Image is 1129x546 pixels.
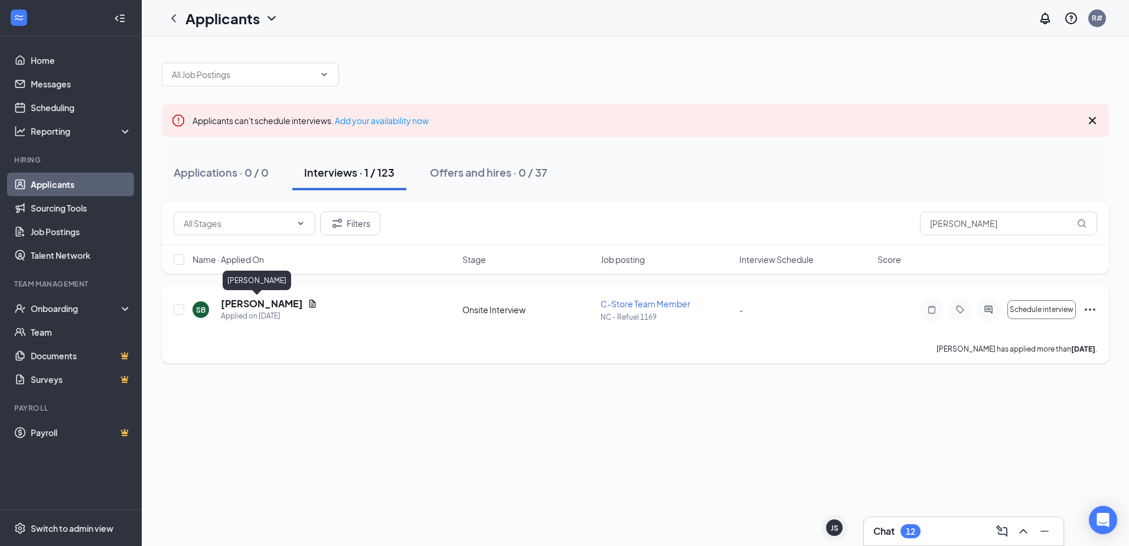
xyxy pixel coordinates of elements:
[462,304,593,316] div: Onsite Interview
[601,312,732,322] p: NC - Refuel 1169
[31,196,132,220] a: Sourcing Tools
[831,523,838,533] div: JS
[221,310,317,322] div: Applied on [DATE]
[937,344,1097,354] p: [PERSON_NAME] has applied more than .
[1014,522,1033,541] button: ChevronUp
[320,212,380,235] button: Filter Filters
[171,113,185,128] svg: Error
[31,220,132,243] a: Job Postings
[31,173,132,196] a: Applicants
[174,165,269,180] div: Applications · 0 / 0
[1092,13,1102,23] div: R#
[14,522,26,534] svg: Settings
[981,305,996,314] svg: ActiveChat
[304,165,394,180] div: Interviews · 1 / 123
[739,253,814,265] span: Interview Schedule
[14,125,26,137] svg: Analysis
[14,279,129,289] div: Team Management
[192,253,264,265] span: Name · Applied On
[184,217,291,230] input: All Stages
[1064,11,1078,25] svg: QuestionInfo
[31,48,132,72] a: Home
[1089,506,1117,534] div: Open Intercom Messenger
[925,305,939,314] svg: Note
[319,70,329,79] svg: ChevronDown
[920,212,1097,235] input: Search in interviews
[31,320,132,344] a: Team
[1037,524,1052,538] svg: Minimize
[995,524,1009,538] svg: ComposeMessage
[167,11,181,25] svg: ChevronLeft
[1077,219,1086,228] svg: MagnifyingGlass
[265,11,279,25] svg: ChevronDown
[223,271,291,290] div: [PERSON_NAME]
[601,298,690,309] span: C-Store Team Member
[906,526,915,537] div: 12
[172,68,315,81] input: All Job Postings
[31,344,132,368] a: DocumentsCrown
[31,421,132,444] a: PayrollCrown
[330,216,344,230] svg: Filter
[993,522,1011,541] button: ComposeMessage
[114,12,126,24] svg: Collapse
[14,403,129,413] div: Payroll
[14,303,26,314] svg: UserCheck
[739,304,743,315] span: -
[185,8,260,28] h1: Applicants
[1038,11,1052,25] svg: Notifications
[1010,305,1073,314] span: Schedule interview
[877,253,901,265] span: Score
[430,165,547,180] div: Offers and hires · 0 / 37
[31,72,132,96] a: Messages
[1071,344,1095,353] b: [DATE]
[31,96,132,119] a: Scheduling
[31,368,132,391] a: SurveysCrown
[1085,113,1099,128] svg: Cross
[31,303,122,314] div: Onboarding
[192,115,429,126] span: Applicants can't schedule interviews.
[308,299,317,308] svg: Document
[196,305,205,315] div: SB
[873,525,895,538] h3: Chat
[601,253,645,265] span: Job posting
[13,12,25,24] svg: WorkstreamLogo
[953,305,967,314] svg: Tag
[335,115,429,126] a: Add your availability now
[1007,300,1076,319] button: Schedule interview
[1016,524,1030,538] svg: ChevronUp
[1035,522,1054,541] button: Minimize
[31,125,132,137] div: Reporting
[221,297,303,310] h5: [PERSON_NAME]
[31,522,113,534] div: Switch to admin view
[31,243,132,267] a: Talent Network
[14,155,129,165] div: Hiring
[296,219,305,228] svg: ChevronDown
[462,253,486,265] span: Stage
[1083,303,1097,317] svg: Ellipses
